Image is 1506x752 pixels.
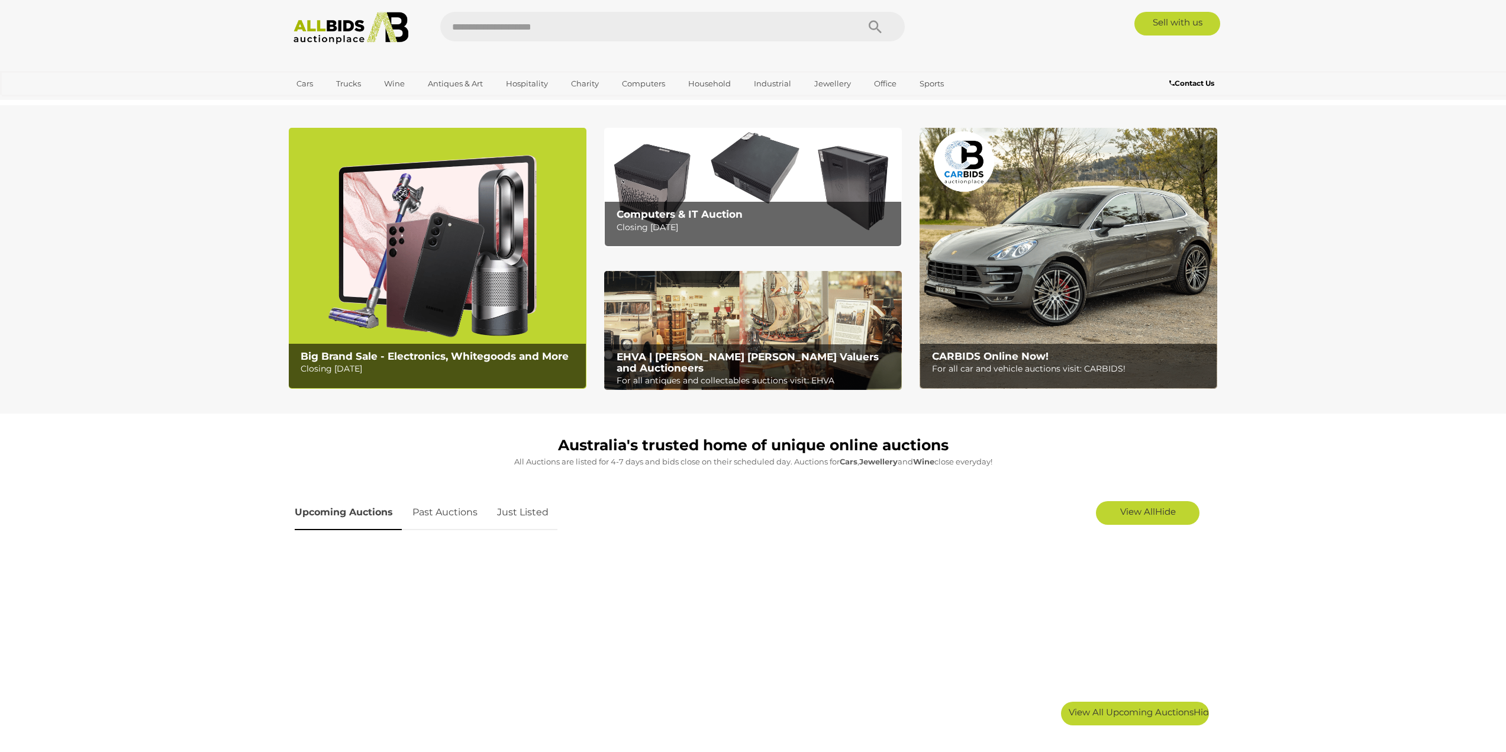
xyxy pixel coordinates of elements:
b: Contact Us [1169,79,1214,88]
b: EHVA | [PERSON_NAME] [PERSON_NAME] Valuers and Auctioneers [617,351,879,374]
a: View AllHide [1096,501,1199,525]
a: Contact Us [1169,77,1217,90]
img: CARBIDS Online Now! [920,128,1217,389]
span: Hide [1155,506,1176,517]
a: View All Upcoming AuctionsHide [1061,702,1209,725]
p: Closing [DATE] [301,362,579,376]
a: Trucks [328,74,369,93]
a: Household [681,74,739,93]
a: Jewellery [807,74,859,93]
a: Upcoming Auctions [295,495,402,530]
a: Wine [376,74,412,93]
span: Hide [1194,706,1214,718]
strong: Jewellery [859,457,898,466]
a: Computers [614,74,673,93]
a: CARBIDS Online Now! CARBIDS Online Now! For all car and vehicle auctions visit: CARBIDS! [920,128,1217,389]
img: Allbids.com.au [287,12,415,44]
a: Big Brand Sale - Electronics, Whitegoods and More Big Brand Sale - Electronics, Whitegoods and Mo... [289,128,586,389]
b: Big Brand Sale - Electronics, Whitegoods and More [301,350,569,362]
b: CARBIDS Online Now! [932,350,1049,362]
p: All Auctions are listed for 4-7 days and bids close on their scheduled day. Auctions for , and cl... [295,455,1212,469]
button: Search [846,12,905,41]
img: Computers & IT Auction [604,128,902,247]
a: Antiques & Art [420,74,491,93]
a: Hospitality [498,74,556,93]
p: Closing [DATE] [617,220,895,235]
img: Big Brand Sale - Electronics, Whitegoods and More [289,128,586,389]
a: Past Auctions [404,495,486,530]
span: View All [1120,506,1155,517]
p: For all car and vehicle auctions visit: CARBIDS! [932,362,1211,376]
h1: Australia's trusted home of unique online auctions [295,437,1212,454]
strong: Wine [913,457,934,466]
a: Sell with us [1134,12,1220,35]
strong: Cars [840,457,857,466]
img: EHVA | Evans Hastings Valuers and Auctioneers [604,271,902,390]
a: Cars [289,74,321,93]
a: Just Listed [488,495,557,530]
a: Industrial [746,74,799,93]
a: Charity [563,74,607,93]
a: [GEOGRAPHIC_DATA] [289,93,388,113]
a: Sports [912,74,952,93]
p: For all antiques and collectables auctions visit: EHVA [617,373,895,388]
a: EHVA | Evans Hastings Valuers and Auctioneers EHVA | [PERSON_NAME] [PERSON_NAME] Valuers and Auct... [604,271,902,390]
a: Office [866,74,904,93]
a: Computers & IT Auction Computers & IT Auction Closing [DATE] [604,128,902,247]
b: Computers & IT Auction [617,208,743,220]
span: View All Upcoming Auctions [1069,706,1194,718]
